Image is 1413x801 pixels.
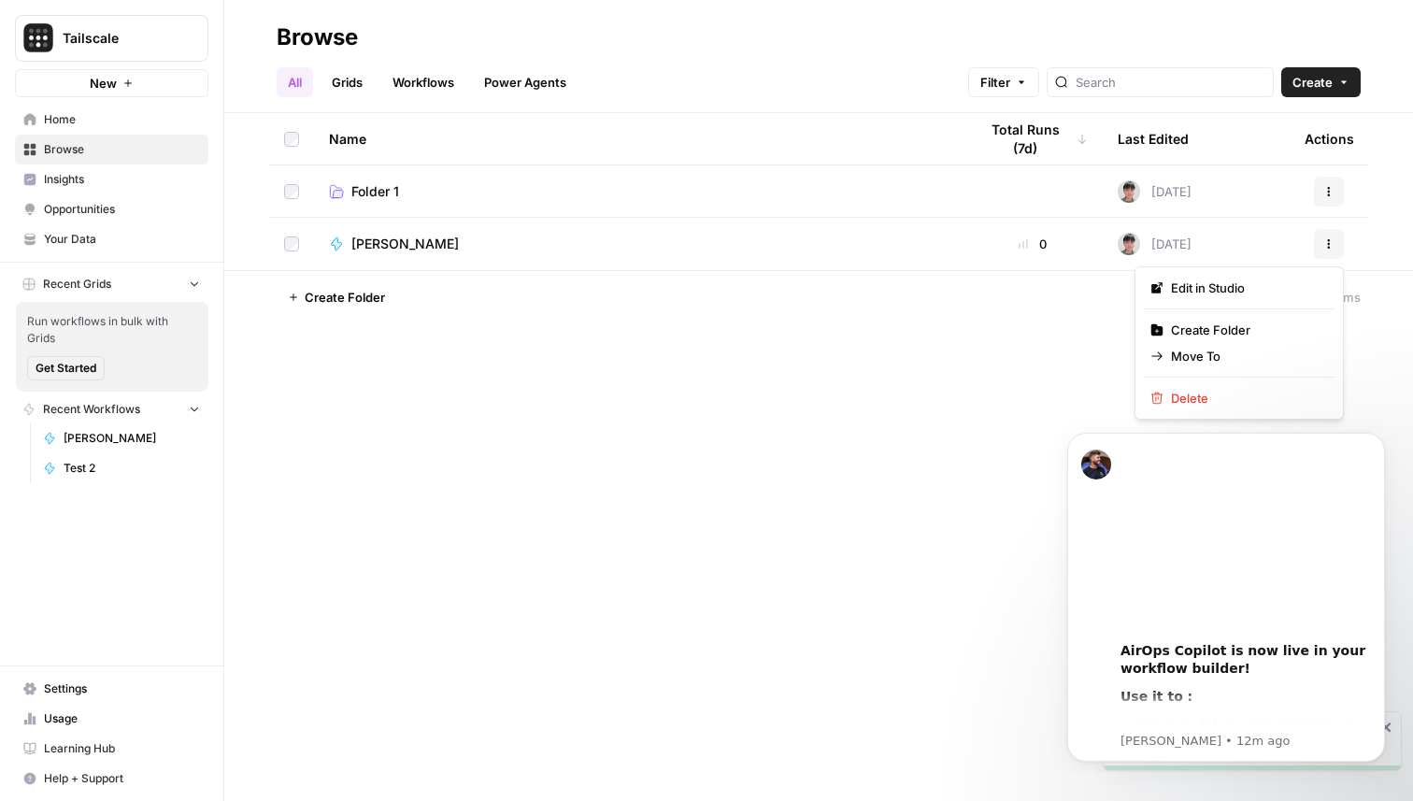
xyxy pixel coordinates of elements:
[44,770,200,787] span: Help + Support
[15,270,208,298] button: Recent Grids
[44,111,200,128] span: Home
[1292,73,1333,92] span: Create
[1118,180,1192,203] div: [DATE]
[63,29,176,48] span: Tailscale
[1171,389,1320,408] span: Delete
[15,69,208,97] button: New
[329,235,948,253] a: [PERSON_NAME]
[1118,233,1192,255] div: [DATE]
[15,194,208,224] a: Opportunities
[15,135,208,164] a: Browse
[980,73,1010,92] span: Filter
[27,313,197,347] span: Run workflows in bulk with Grids
[44,201,200,218] span: Opportunities
[21,21,55,55] img: Tailscale Logo
[1171,321,1320,339] span: Create Folder
[15,704,208,734] a: Usage
[1171,347,1320,365] span: Move To
[35,453,208,483] a: Test 2
[44,141,200,158] span: Browse
[90,74,117,93] span: New
[277,67,313,97] a: All
[64,430,200,447] span: [PERSON_NAME]
[978,113,1088,164] div: Total Runs (7d)
[329,113,948,164] div: Name
[44,710,200,727] span: Usage
[36,360,96,377] span: Get Started
[64,460,200,477] span: Test 2
[978,235,1088,253] div: 0
[15,15,208,62] button: Workspace: Tailscale
[1118,113,1189,164] div: Last Edited
[15,764,208,794] button: Help + Support
[1281,67,1361,97] button: Create
[381,67,465,97] a: Workflows
[44,680,200,697] span: Settings
[1076,73,1265,92] input: Search
[35,423,208,453] a: [PERSON_NAME]
[1039,416,1413,773] iframe: Intercom notifications message
[1171,279,1320,297] span: Edit in Studio
[15,395,208,423] button: Recent Workflows
[15,164,208,194] a: Insights
[351,182,399,201] span: Folder 1
[968,67,1039,97] button: Filter
[321,67,374,97] a: Grids
[44,231,200,248] span: Your Data
[473,67,578,97] a: Power Agents
[305,288,385,307] span: Create Folder
[15,224,208,254] a: Your Data
[15,105,208,135] a: Home
[1118,180,1140,203] img: sovl0rzsh7q512c7soeuts8ux54u
[44,171,200,188] span: Insights
[277,22,358,52] div: Browse
[15,674,208,704] a: Settings
[15,734,208,764] a: Learning Hub
[351,235,459,253] span: [PERSON_NAME]
[1305,113,1354,164] div: Actions
[43,401,140,418] span: Recent Workflows
[27,356,105,380] button: Get Started
[1118,233,1140,255] img: sovl0rzsh7q512c7soeuts8ux54u
[277,282,396,312] button: Create Folder
[43,276,111,293] span: Recent Grids
[44,740,200,757] span: Learning Hub
[329,182,948,201] a: Folder 1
